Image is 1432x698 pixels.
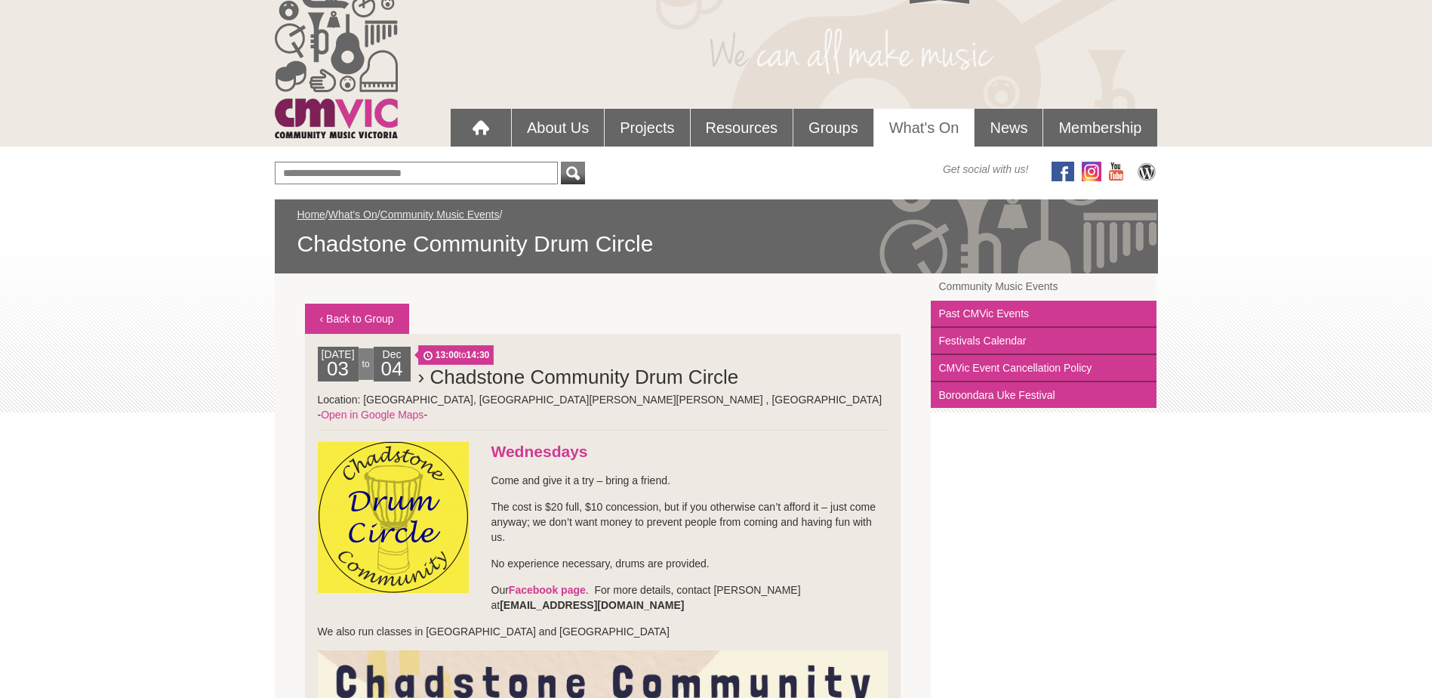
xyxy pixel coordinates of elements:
[1082,162,1101,181] img: icon-instagram.png
[975,109,1042,147] a: News
[931,301,1156,328] a: Past CMVic Events
[318,473,888,488] p: Come and give it a try – bring a friend.
[943,162,1029,177] span: Get social with us!
[931,273,1156,301] a: Community Music Events
[318,556,888,571] p: No experience necessary, drums are provided.
[318,442,469,593] img: Drum_community_PV-Chadstone.png
[305,304,409,334] a: ‹ Back to Group
[318,442,888,462] h3: Wednesdays
[931,328,1156,355] a: Festivals Calendar
[322,362,355,381] h2: 03
[318,624,888,639] p: We also run classes in [GEOGRAPHIC_DATA] and [GEOGRAPHIC_DATA]
[318,499,888,545] p: The cost is $20 full, $10 concession, but if you otherwise can’t afford it – just come anyway; we...
[380,208,500,221] a: Community Music Events
[512,109,604,147] a: About Us
[418,362,888,392] h2: › Chadstone Community Drum Circle
[328,208,377,221] a: What's On
[297,207,1135,258] div: / / /
[500,599,684,611] strong: [EMAIL_ADDRESS][DOMAIN_NAME]
[436,350,459,360] strong: 13:00
[1043,109,1156,147] a: Membership
[321,409,423,421] a: Open in Google Maps
[931,355,1156,382] a: CMVic Event Cancellation Policy
[467,350,490,360] strong: 14:30
[359,348,374,380] div: to
[931,382,1156,408] a: Boroondara Uke Festival
[691,109,793,147] a: Resources
[318,347,359,381] div: [DATE]
[1135,162,1158,181] img: CMVic Blog
[418,345,494,365] span: to
[374,347,411,381] div: Dec
[793,109,873,147] a: Groups
[874,109,975,147] a: What's On
[318,582,888,613] p: Our . For more details, contact [PERSON_NAME] at
[297,208,325,221] a: Home
[509,584,586,596] a: Facebook page
[377,362,407,381] h2: 04
[605,109,689,147] a: Projects
[297,230,1135,258] span: Chadstone Community Drum Circle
